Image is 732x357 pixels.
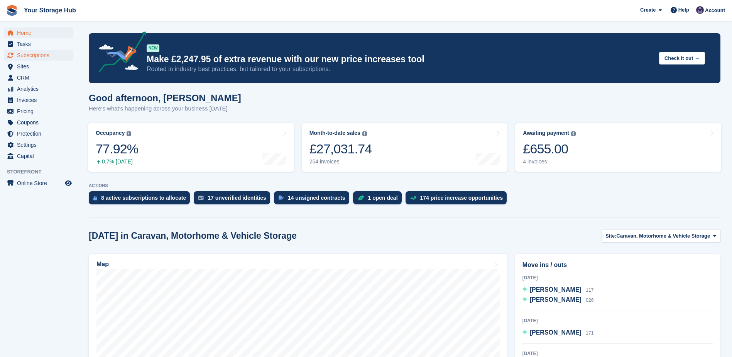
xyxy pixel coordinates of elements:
img: Liam Beddard [696,6,704,14]
a: [PERSON_NAME] 117 [522,285,594,295]
span: 117 [586,287,593,293]
button: Check it out → [659,52,705,65]
div: 8 active subscriptions to allocate [101,195,186,201]
span: [PERSON_NAME] [530,296,582,303]
div: [DATE] [522,317,713,324]
span: 171 [586,330,593,336]
div: [DATE] [522,274,713,281]
div: 254 invoices [309,158,372,165]
span: 026 [586,297,593,303]
a: menu [4,95,73,105]
img: icon-info-grey-7440780725fd019a000dd9b08b2336e03edf1995a4989e88bcd33f0948082b44.svg [571,131,576,136]
a: 1 open deal [353,191,406,208]
span: [PERSON_NAME] [530,286,582,293]
a: [PERSON_NAME] 026 [522,295,594,305]
a: menu [4,128,73,139]
span: Home [17,27,63,38]
span: Storefront [7,168,77,176]
a: menu [4,27,73,38]
h2: Move ins / outs [522,260,713,270]
img: icon-info-grey-7440780725fd019a000dd9b08b2336e03edf1995a4989e88bcd33f0948082b44.svg [127,131,131,136]
span: Tasks [17,39,63,49]
img: price_increase_opportunities-93ffe204e8149a01c8c9dc8f82e8f89637d9d84a8eef4429ea346261dce0b2c0.svg [410,196,416,200]
span: Settings [17,139,63,150]
div: 4 invoices [523,158,576,165]
h1: Good afternoon, [PERSON_NAME] [89,93,241,103]
h2: [DATE] in Caravan, Motorhome & Vehicle Storage [89,231,297,241]
div: £27,031.74 [309,141,372,157]
a: menu [4,72,73,83]
div: Month-to-date sales [309,130,360,136]
p: Make £2,247.95 of extra revenue with our new price increases tool [147,54,653,65]
span: Account [705,7,725,14]
div: [DATE] [522,350,713,357]
div: 17 unverified identities [208,195,266,201]
a: [PERSON_NAME] 171 [522,328,594,338]
a: menu [4,117,73,128]
a: menu [4,151,73,161]
a: menu [4,39,73,49]
img: contract_signature_icon-13c848040528278c33f63329250d36e43548de30e8caae1d1a13099fd9432cc5.svg [279,195,284,200]
span: Invoices [17,95,63,105]
img: active_subscription_to_allocate_icon-d502201f5373d7db506a760aba3b589e785aa758c864c3986d89f69b8ff3... [93,195,97,201]
div: NEW [147,44,159,52]
a: 8 active subscriptions to allocate [89,191,194,208]
button: Site: Caravan, Motorhome & Vehicle Storage [601,229,720,242]
a: 17 unverified identities [194,191,274,208]
span: Help [678,6,689,14]
p: Rooted in industry best practices, but tailored to your subscriptions. [147,65,653,73]
a: menu [4,61,73,72]
div: 0.7% [DATE] [96,158,138,165]
p: ACTIONS [89,183,720,188]
div: 14 unsigned contracts [288,195,345,201]
p: Here's what's happening across your business [DATE] [89,104,241,113]
span: Caravan, Motorhome & Vehicle Storage [617,232,710,240]
span: Online Store [17,178,63,189]
a: menu [4,139,73,150]
span: Site: [605,232,616,240]
a: menu [4,106,73,117]
a: Occupancy 77.92% 0.7% [DATE] [88,123,294,172]
h2: Map [96,261,109,268]
a: 14 unsigned contracts [274,191,353,208]
span: Create [640,6,656,14]
div: £655.00 [523,141,576,157]
span: Pricing [17,106,63,117]
a: menu [4,178,73,189]
a: menu [4,83,73,94]
span: Protection [17,128,63,139]
div: Occupancy [96,130,125,136]
a: menu [4,50,73,61]
div: Awaiting payment [523,130,569,136]
img: deal-1b604bf984904fb50ccaf53a9ad4b4a5d6e5aea283cecdc64d6e3604feb123c2.svg [358,195,364,201]
div: 1 open deal [368,195,398,201]
a: Your Storage Hub [21,4,79,17]
a: Month-to-date sales £27,031.74 254 invoices [302,123,508,172]
a: 174 price increase opportunities [406,191,511,208]
a: Awaiting payment £655.00 4 invoices [515,123,721,172]
div: 174 price increase opportunities [420,195,503,201]
img: icon-info-grey-7440780725fd019a000dd9b08b2336e03edf1995a4989e88bcd33f0948082b44.svg [362,131,367,136]
img: price-adjustments-announcement-icon-8257ccfd72463d97f412b2fc003d46551f7dbcb40ab6d574587a9cd5c0d94... [92,31,146,75]
span: [PERSON_NAME] [530,329,582,336]
img: stora-icon-8386f47178a22dfd0bd8f6a31ec36ba5ce8667c1dd55bd0f319d3a0aa187defe.svg [6,5,18,16]
div: 77.92% [96,141,138,157]
span: Analytics [17,83,63,94]
span: Sites [17,61,63,72]
span: Capital [17,151,63,161]
span: Coupons [17,117,63,128]
span: Subscriptions [17,50,63,61]
img: verify_identity-adf6edd0f0f0b5bbfe63781bf79b02c33cf7c696d77639b501bdc392416b5a36.svg [198,195,204,200]
a: Preview store [64,178,73,188]
span: CRM [17,72,63,83]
